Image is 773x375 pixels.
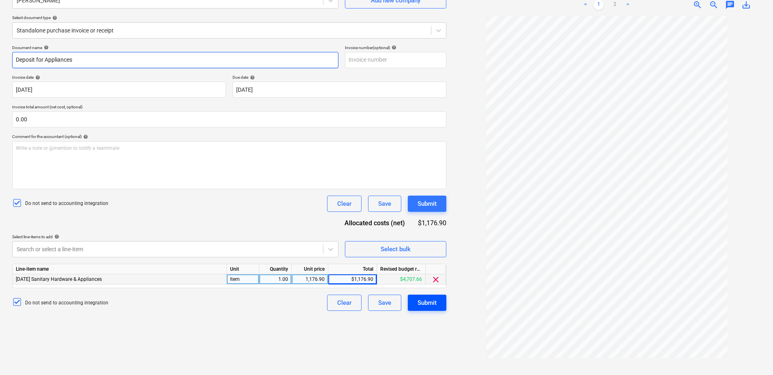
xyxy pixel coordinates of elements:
input: Invoice date not specified [12,82,226,98]
button: Clear [327,295,362,311]
div: Due date [233,75,446,80]
div: Select line-items to add [12,234,338,239]
div: Document name [12,45,338,50]
div: Line-item name [13,264,227,274]
span: help [51,15,57,20]
div: $1,176.90 [418,218,446,228]
span: clear [431,275,441,284]
div: Select bulk [381,244,411,254]
div: 1,176.90 [295,274,325,284]
div: Submit [418,198,437,209]
span: help [248,75,255,80]
button: Clear [327,196,362,212]
span: help [53,234,59,239]
div: Clear [337,297,351,308]
div: Save [378,297,391,308]
div: Total [328,264,377,274]
span: help [82,134,88,139]
div: Allocated costs (net) [338,218,418,228]
span: help [34,75,40,80]
input: Due date not specified [233,82,446,98]
button: Select bulk [345,241,446,257]
div: 1.00 [263,274,288,284]
div: Revised budget remaining [377,264,426,274]
button: Submit [408,295,446,311]
div: Unit [227,264,259,274]
div: $4,707.66 [377,274,426,284]
div: Invoice number (optional) [345,45,446,50]
input: Invoice total amount (net cost, optional) [12,111,446,127]
span: help [390,45,396,50]
button: Submit [408,196,446,212]
p: Invoice total amount (net cost, optional) [12,104,446,111]
input: Invoice number [345,52,446,68]
div: Item [227,274,259,284]
iframe: Chat Widget [732,336,773,375]
div: Select document type [12,15,446,20]
span: 3.5.13 Sanitary Hardware & Appliances [16,276,102,282]
div: Clear [337,198,351,209]
div: Invoice date [12,75,226,80]
input: Document name [12,52,338,68]
button: Save [368,295,401,311]
p: Do not send to accounting integration [25,200,108,207]
div: Save [378,198,391,209]
div: Unit price [292,264,328,274]
p: Do not send to accounting integration [25,300,108,306]
div: $1,176.90 [328,274,377,284]
div: Quantity [259,264,292,274]
button: Save [368,196,401,212]
span: help [42,45,49,50]
div: Comment for the accountant (optional) [12,134,446,139]
div: Submit [418,297,437,308]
